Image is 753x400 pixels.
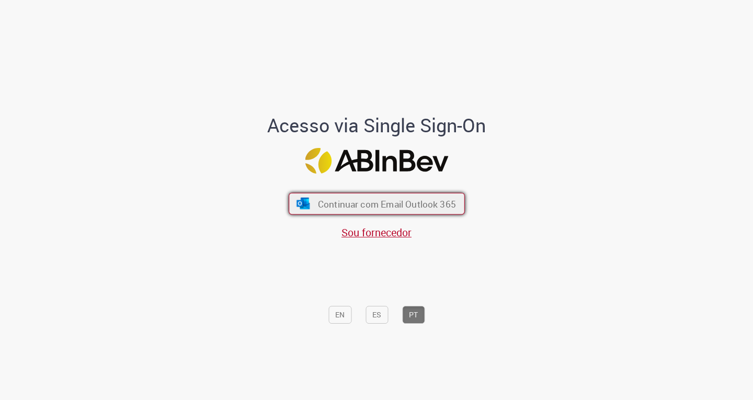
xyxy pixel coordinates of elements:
[289,192,465,214] button: ícone Azure/Microsoft 360 Continuar com Email Outlook 365
[366,306,388,324] button: ES
[232,115,522,136] h1: Acesso via Single Sign-On
[305,148,448,174] img: Logo ABInBev
[402,306,425,324] button: PT
[341,225,412,239] a: Sou fornecedor
[317,198,455,210] span: Continuar com Email Outlook 365
[295,198,311,209] img: ícone Azure/Microsoft 360
[328,306,351,324] button: EN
